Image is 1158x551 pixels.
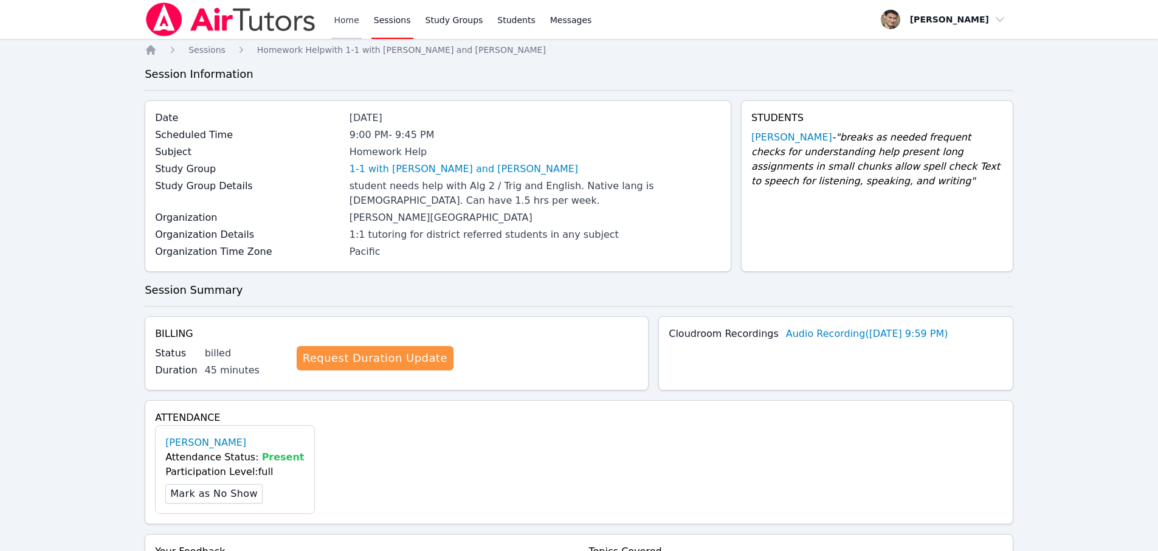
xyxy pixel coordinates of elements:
label: Duration [155,363,198,378]
div: [PERSON_NAME][GEOGRAPHIC_DATA] [350,210,721,225]
label: Scheduled Time [155,128,342,142]
div: Pacific [350,244,721,259]
div: Homework Help [350,145,721,159]
span: - "breaks as needed frequent checks for understanding help present long assignments in small chun... [751,131,1000,187]
a: Audio Recording([DATE] 9:59 PM) [786,327,948,341]
div: 45 minutes [205,363,287,378]
h3: Session Summary [145,282,1013,299]
button: Mark as No Show [165,484,263,504]
div: Attendance Status: [165,450,304,465]
h4: Students [751,111,1003,125]
span: Sessions [188,45,226,55]
div: 9:00 PM - 9:45 PM [350,128,721,142]
label: Status [155,346,198,361]
a: Request Duration Update [297,346,453,370]
label: Study Group Details [155,179,342,193]
label: Date [155,111,342,125]
a: Sessions [188,44,226,56]
label: Subject [155,145,342,159]
a: Homework Helpwith 1-1 with [PERSON_NAME] and [PERSON_NAME] [257,44,546,56]
a: [PERSON_NAME] [751,130,832,145]
h3: Session Information [145,66,1013,83]
a: [PERSON_NAME] [165,435,246,450]
label: Cloudroom Recordings [669,327,779,341]
div: billed [205,346,287,361]
div: [DATE] [350,111,721,125]
nav: Breadcrumb [145,44,1013,56]
label: Organization [155,210,342,225]
div: 1:1 tutoring for district referred students in any subject [350,227,721,242]
div: Participation Level: full [165,465,304,479]
label: Organization Details [155,227,342,242]
h4: Attendance [155,411,1003,425]
label: Organization Time Zone [155,244,342,259]
img: Air Tutors [145,2,317,36]
span: Present [262,451,305,463]
div: student needs help with Alg 2 / Trig and English. Native lang is [DEMOGRAPHIC_DATA]. Can have 1.5... [350,179,721,208]
h4: Billing [155,327,638,341]
a: 1-1 with [PERSON_NAME] and [PERSON_NAME] [350,162,578,176]
span: Messages [550,14,592,26]
span: Homework Help with 1-1 with [PERSON_NAME] and [PERSON_NAME] [257,45,546,55]
label: Study Group [155,162,342,176]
